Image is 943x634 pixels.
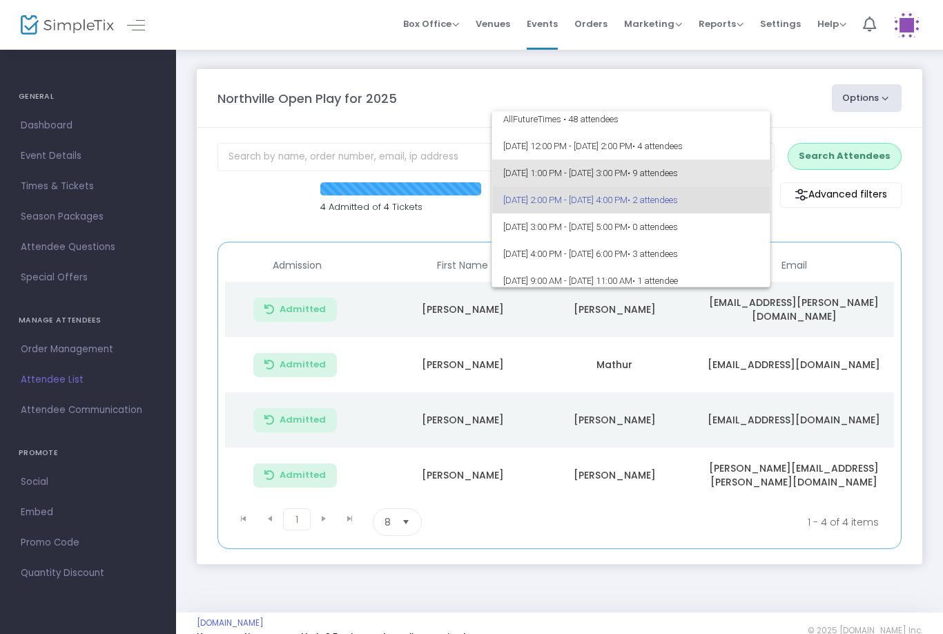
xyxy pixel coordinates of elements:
[503,186,759,213] span: [DATE] 2:00 PM - [DATE] 4:00 PM
[632,141,683,151] span: • 4 attendees
[628,168,678,178] span: • 9 attendees
[503,106,759,133] span: All Future Times • 48 attendees
[503,160,759,186] span: [DATE] 1:00 PM - [DATE] 3:00 PM
[503,133,759,160] span: [DATE] 12:00 PM - [DATE] 2:00 PM
[628,249,678,259] span: • 3 attendees
[628,195,678,205] span: • 2 attendees
[628,222,678,232] span: • 0 attendees
[503,267,759,294] span: [DATE] 9:00 AM - [DATE] 11:00 AM
[503,240,759,267] span: [DATE] 4:00 PM - [DATE] 6:00 PM
[632,276,678,286] span: • 1 attendee
[503,213,759,240] span: [DATE] 3:00 PM - [DATE] 5:00 PM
